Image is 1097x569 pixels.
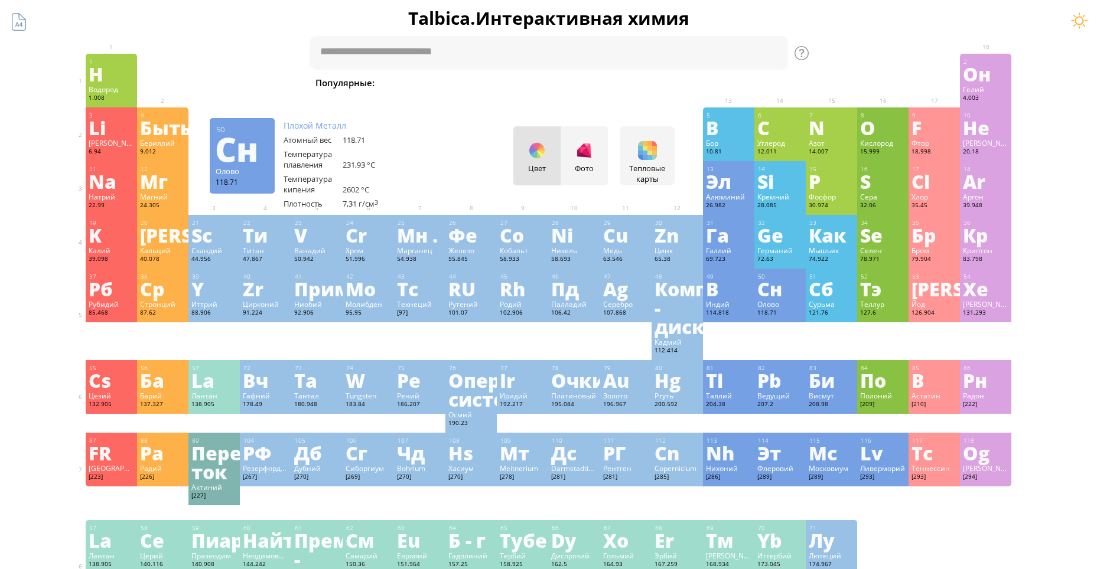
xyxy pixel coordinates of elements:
ya-tr-span: 2 [590,83,593,90]
ya-tr-span: Как [809,221,847,248]
ya-tr-span: [PERSON_NAME] [709,77,778,89]
ya-tr-span: FR [89,439,112,466]
div: 28 [552,219,597,227]
ya-tr-span: Лантан [191,391,217,400]
ya-tr-span: Кислород [860,138,893,148]
ya-tr-span: Рентген [603,463,631,473]
ya-tr-span: [PERSON_NAME] [963,138,1018,148]
ya-tr-span: Ir [500,367,515,394]
ya-tr-span: Неодимовый [243,551,289,560]
ya-tr-span: Флеровий [757,463,793,473]
ya-tr-span: Пд [551,275,579,302]
ya-tr-span: Darmstadtium [551,463,599,473]
ya-tr-span: Кобальт [500,246,528,255]
div: 32.06 [860,201,906,211]
ya-tr-span: Ниобий [294,299,322,309]
ya-tr-span: Полоний [860,391,892,400]
ya-tr-span: Очки [551,367,606,394]
ya-tr-span: S [860,168,871,195]
ya-tr-span: Аргон [963,192,984,201]
ya-tr-span: SO [514,77,526,89]
ya-tr-span: Переменный ток [191,439,324,485]
ya-tr-span: Мн . [397,221,438,248]
div: 50 [216,124,269,135]
ya-tr-span: Yb [757,527,782,554]
div: 12 [141,165,185,173]
div: 30 [655,219,700,227]
ya-tr-span: Со [500,221,524,248]
ya-tr-span: Га [706,221,729,248]
ya-tr-span: H [466,77,473,89]
div: 27 [500,219,545,227]
ya-tr-span: Палладий [551,299,587,309]
ya-tr-span: N [809,114,825,141]
div: 29 [604,219,649,227]
ya-tr-span: Ба [140,367,164,394]
ya-tr-span: Иттербий [757,551,792,560]
div: 17 [912,165,957,173]
ya-tr-span: Бор [706,138,718,148]
ya-tr-span: Фото [575,163,594,174]
ya-tr-span: Операционная система [448,367,600,413]
ya-tr-span: F [912,114,922,141]
ya-tr-span: [PERSON_NAME] [963,463,1018,473]
div: 9.012 [140,148,185,157]
ya-tr-span: Er [655,527,674,554]
ya-tr-span: W [346,367,365,394]
ya-tr-span: Германий [757,246,793,255]
ya-tr-span: Никель [551,246,577,255]
ya-tr-span: Рб [89,275,113,302]
div: 5 [707,112,751,119]
div: 14 [758,165,803,173]
ya-tr-span: Нихоний [706,463,738,473]
div: 21 [192,219,237,227]
ya-tr-span: B [706,114,719,141]
ya-tr-span: 4 [526,83,529,90]
ya-tr-span: Тепловые карты [629,163,665,184]
div: 16 [861,165,906,173]
div: 26 [449,219,494,227]
ya-tr-span: Copernicium [655,463,696,473]
ya-tr-span: Бр [912,221,936,248]
div: 10 [963,112,1008,119]
div: 11 [89,165,134,173]
ya-tr-span: La [191,367,214,394]
ya-tr-span: Вода [425,77,447,89]
ya-tr-span: Рутений [448,299,478,309]
ya-tr-span: HCl [549,77,564,89]
ya-tr-span: Ртуть [655,391,673,400]
ya-tr-span: Og [963,439,989,466]
div: 6 [758,112,803,119]
ya-tr-span: Ce [140,527,164,554]
ya-tr-span: Золото [603,391,627,400]
ya-tr-span: Туберкулез [500,527,620,554]
div: 9 [912,112,957,119]
ya-tr-span: Тантал [294,391,319,400]
ya-tr-span: Дубний [294,463,321,473]
div: 22 [243,219,288,227]
ya-tr-span: Dy [551,527,577,554]
div: 23 [295,219,340,227]
ya-tr-span: Эл [706,168,731,195]
ya-tr-span: См [346,527,374,554]
ya-tr-span: РФ [243,439,272,466]
ya-tr-span: Лантан [89,551,115,560]
ya-tr-span: [PERSON_NAME] [89,138,144,148]
ya-tr-span: Cu [603,221,628,248]
ya-tr-span: Цирконий [243,299,279,309]
div: 26.982 [706,201,751,211]
ya-tr-span: Не [963,114,989,141]
ya-tr-span: Криптон [963,246,992,255]
ya-tr-span: Иридий [500,391,528,400]
ya-tr-span: Водород [89,84,118,94]
ya-tr-span: Платиновый [551,391,596,400]
div: 18 [963,165,1008,173]
div: 22.99 [89,201,134,211]
div: 25 [398,219,442,227]
div: 14.007 [809,148,854,157]
ya-tr-span: Атомный вес [284,135,331,145]
div: 15 [809,165,854,173]
ya-tr-span: Актиний [191,482,222,492]
ya-tr-span: Хо [603,527,629,554]
ya-tr-span: Мо [346,275,376,302]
